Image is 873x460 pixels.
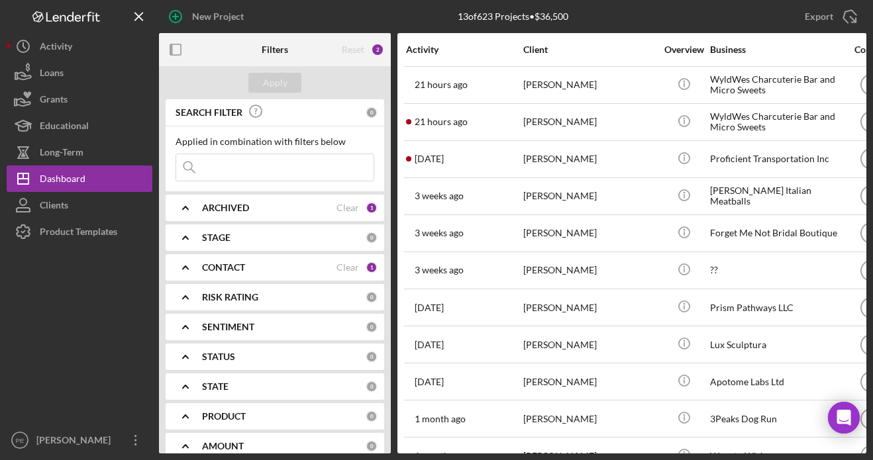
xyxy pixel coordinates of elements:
[40,33,72,63] div: Activity
[415,302,444,313] time: 2025-07-29 17:38
[40,60,64,89] div: Loans
[415,265,464,275] time: 2025-08-04 17:33
[40,218,117,248] div: Product Templates
[523,142,656,177] div: [PERSON_NAME]
[366,232,378,244] div: 0
[366,291,378,303] div: 0
[523,68,656,103] div: [PERSON_NAME]
[458,11,568,22] div: 13 of 623 Projects • $36,500
[710,179,843,214] div: [PERSON_NAME] Italian Meatballs
[202,441,244,451] b: AMOUNT
[710,68,843,103] div: WyldWes Charcuterie Bar and Micro Sweets
[40,192,68,222] div: Clients
[7,218,152,245] button: Product Templates
[415,228,464,238] time: 2025-08-04 17:54
[415,414,466,424] time: 2025-07-23 18:05
[366,107,378,118] div: 0
[710,142,843,177] div: Proficient Transportation Inc
[7,139,152,165] button: Long-Term
[7,192,152,218] button: Clients
[40,113,89,142] div: Educational
[523,44,656,55] div: Client
[16,437,25,444] text: PE
[406,44,522,55] div: Activity
[366,321,378,333] div: 0
[202,351,235,362] b: STATUS
[248,73,301,93] button: Apply
[7,86,152,113] button: Grants
[202,322,254,332] b: SENTIMENT
[415,154,444,164] time: 2025-08-11 03:58
[523,364,656,399] div: [PERSON_NAME]
[366,261,378,273] div: 1
[366,202,378,214] div: 1
[366,381,378,392] div: 0
[523,179,656,214] div: [PERSON_NAME]
[523,290,656,325] div: [PERSON_NAME]
[7,113,152,139] button: Educational
[7,33,152,60] button: Activity
[710,44,843,55] div: Business
[415,191,464,201] time: 2025-08-06 16:28
[710,327,843,362] div: Lux Sculptura
[371,43,384,56] div: 2
[159,3,257,30] button: New Project
[415,79,468,90] time: 2025-08-26 18:40
[342,44,364,55] div: Reset
[828,402,860,434] div: Open Intercom Messenger
[523,401,656,436] div: [PERSON_NAME]
[805,3,833,30] div: Export
[415,116,468,127] time: 2025-08-26 18:30
[202,411,246,422] b: PRODUCT
[523,216,656,251] div: [PERSON_NAME]
[202,203,249,213] b: ARCHIVED
[202,262,245,273] b: CONTACT
[710,290,843,325] div: Prism Pathways LLC
[192,3,244,30] div: New Project
[33,427,119,457] div: [PERSON_NAME]
[176,107,242,118] b: SEARCH FILTER
[7,60,152,86] button: Loans
[523,253,656,288] div: [PERSON_NAME]
[40,86,68,116] div: Grants
[366,410,378,422] div: 0
[7,165,152,192] button: Dashboard
[366,440,378,452] div: 0
[176,136,374,147] div: Applied in combination with filters below
[202,381,229,392] b: STATE
[523,105,656,140] div: [PERSON_NAME]
[792,3,866,30] button: Export
[366,351,378,363] div: 0
[710,253,843,288] div: ??
[336,203,359,213] div: Clear
[202,292,258,302] b: RISK RATING
[659,44,709,55] div: Overview
[710,105,843,140] div: WyldWes Charcuterie Bar and Micro Sweets
[40,165,85,195] div: Dashboard
[415,340,444,350] time: 2025-07-28 20:58
[262,44,288,55] b: Filters
[710,216,843,251] div: Forget Me Not Bridal Boutique
[7,427,152,453] button: PE[PERSON_NAME]
[263,73,287,93] div: Apply
[336,262,359,273] div: Clear
[710,364,843,399] div: Apotome Labs Ltd
[202,232,231,243] b: STAGE
[710,401,843,436] div: 3Peaks Dog Run
[523,327,656,362] div: [PERSON_NAME]
[40,139,83,169] div: Long-Term
[415,377,444,387] time: 2025-07-27 15:51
